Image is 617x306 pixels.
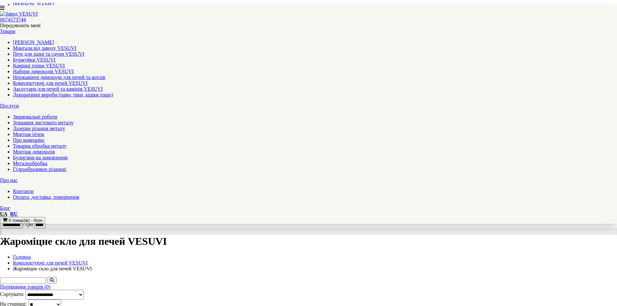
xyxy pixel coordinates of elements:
span: грн [25,221,33,227]
a: Лазерне різання металу [13,126,65,131]
a: Монтаж димоходів [13,149,55,154]
a: [PERSON_NAME] [13,40,54,45]
a: Булер'яни на замовлення [13,155,68,160]
a: Про компанію [13,137,44,143]
a: Мангали від заводу VESUVI [13,45,76,51]
a: Набори димоходів VESUVI [13,69,74,74]
a: Токарна обробка металу [13,143,66,149]
a: Печі для лазні та сауни VESUVI [13,51,84,57]
a: RU [10,211,17,217]
a: [PERSON_NAME] [13,2,54,7]
a: Комплектуючі для печей VESUVI [13,260,88,266]
a: Монтаж пічок [13,131,44,137]
a: Камінні топки VESUVI [13,63,65,68]
a: Металообробка [13,161,47,166]
a: Нержавіючі димоходи для печей та котлів [13,74,105,80]
a: Головна [13,254,31,260]
a: Гідроабразивне різання! [13,166,67,172]
a: Зварювальні роботи [13,114,57,119]
li: Жароміцне скло для печей VESUVI [13,266,617,272]
a: Аксесуари для печей та камінів VESUVI [13,86,103,92]
a: Декоративні вироби (пано, піки, кішки тощо) [13,92,113,97]
a: Буржуйки VESUVI [13,57,55,62]
a: Оплата, доставка, повернення [13,194,79,200]
a: Контакти [13,188,34,194]
a: Згинання листового металу [13,120,74,125]
span: 0 товар(ів) - 0грн [9,218,42,223]
a: Комплектуючі для печей VESUVI [13,80,88,86]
